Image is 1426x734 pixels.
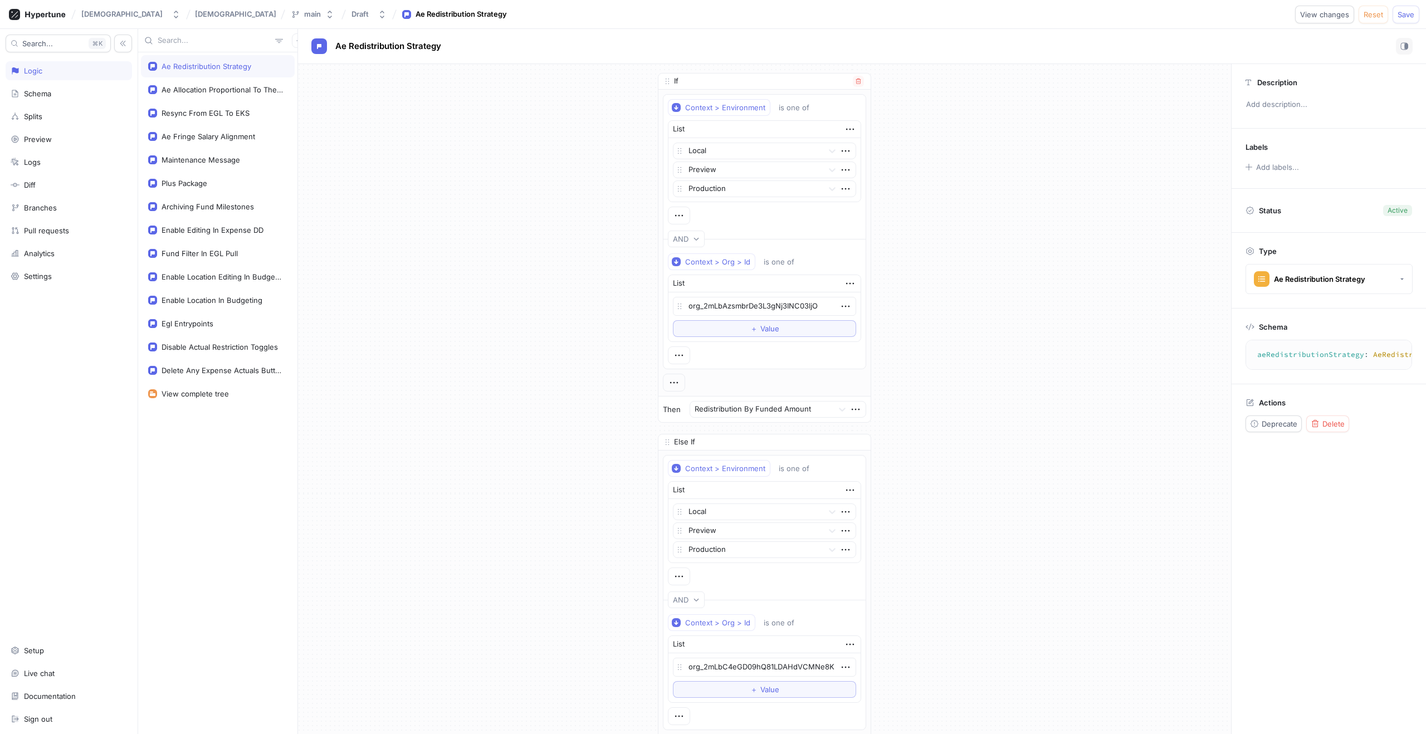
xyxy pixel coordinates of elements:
p: Status [1259,203,1281,218]
input: Search... [158,35,271,46]
p: Add description... [1241,95,1417,114]
div: View complete tree [162,389,229,398]
button: AND [668,231,705,247]
div: main [304,9,321,19]
div: is one of [779,464,809,473]
span: Deprecate [1262,420,1297,427]
button: Delete [1306,415,1349,432]
div: Ae Fringe Salary Alignment [162,132,255,141]
button: Add labels... [1242,160,1302,174]
div: Context > Environment [685,103,765,112]
div: Setup [24,646,44,655]
p: Type [1259,247,1277,256]
div: Analytics [24,249,55,258]
div: Enable Location In Budgeting [162,296,262,305]
div: Plus Package [162,179,207,188]
textarea: org_2mLbAzsmbrDe3L3gNj3INC03ljO [673,297,856,316]
p: Else If [674,437,695,448]
button: ＋Value [673,681,856,698]
span: Ae Redistribution Strategy [335,42,441,51]
button: Deprecate [1246,415,1302,432]
div: is one of [764,257,794,267]
button: [DEMOGRAPHIC_DATA] [77,5,185,23]
p: Description [1257,78,1297,87]
button: Search...K [6,35,111,52]
p: Then [663,404,681,415]
button: is one of [759,253,810,270]
div: List [673,124,685,135]
div: Disable Actual Restriction Toggles [162,342,278,351]
div: Ae Redistribution Strategy [416,9,507,20]
div: Pull requests [24,226,69,235]
div: List [673,485,685,496]
div: Maintenance Message [162,155,240,164]
div: Documentation [24,692,76,701]
p: Actions [1259,398,1286,407]
button: View changes [1295,6,1354,23]
span: Delete [1322,420,1345,427]
div: Draft [351,9,369,19]
span: Save [1398,11,1414,18]
div: Splits [24,112,42,121]
button: ＋Value [673,320,856,337]
div: Add labels... [1256,164,1299,171]
div: is one of [779,103,809,112]
span: Value [760,325,779,332]
div: Ae Allocation Proportional To The Burn Rate [162,85,283,94]
div: Live chat [24,669,55,678]
div: Sign out [24,715,52,723]
div: Context > Org > Id [685,618,750,628]
div: Active [1388,205,1408,216]
button: Save [1393,6,1419,23]
button: Draft [347,5,391,23]
div: Resync From EGL To EKS [162,109,250,118]
a: Documentation [6,687,132,706]
div: AND [673,595,688,605]
div: Preview [24,135,52,144]
div: Ae Redistribution Strategy [1274,275,1365,284]
button: main [286,5,339,23]
div: Diff [24,180,36,189]
span: [DEMOGRAPHIC_DATA] [195,10,276,18]
span: View changes [1300,11,1349,18]
div: Fund Filter In EGL Pull [162,249,238,258]
div: List [673,278,685,289]
button: is one of [759,614,810,631]
div: Context > Environment [685,464,765,473]
div: Settings [24,272,52,281]
button: AND [668,591,705,608]
div: Context > Org > Id [685,257,750,267]
div: Schema [24,89,51,98]
span: Reset [1364,11,1383,18]
div: AND [673,234,688,244]
button: Context > Org > Id [668,253,755,270]
div: [DEMOGRAPHIC_DATA] [81,9,163,19]
p: Labels [1246,143,1268,151]
div: Branches [24,203,57,212]
div: Logic [24,66,42,75]
button: Context > Environment [668,99,770,116]
span: Search... [22,40,53,47]
div: List [673,639,685,650]
button: Context > Environment [668,460,770,477]
span: Value [760,686,779,693]
div: Ae Redistribution Strategy [162,62,251,71]
div: Logs [24,158,41,167]
div: is one of [764,618,794,628]
button: is one of [774,99,826,116]
textarea: org_2mLbC4eGD09hQ81LDAHdVCMNe8K [673,658,856,677]
p: Schema [1259,322,1287,331]
span: ＋ [750,686,758,693]
p: If [674,76,678,87]
button: is one of [774,460,826,477]
span: ＋ [750,325,758,332]
button: Context > Org > Id [668,614,755,631]
div: Enable Location Editing In Budgeting [162,272,283,281]
div: Egl Entrypoints [162,319,213,328]
div: Delete Any Expense Actuals Button [162,366,283,375]
div: Archiving Fund Milestones [162,202,254,211]
button: Ae Redistribution Strategy [1246,264,1413,294]
div: K [89,38,106,49]
button: Reset [1359,6,1388,23]
div: Enable Editing In Expense DD [162,226,263,234]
